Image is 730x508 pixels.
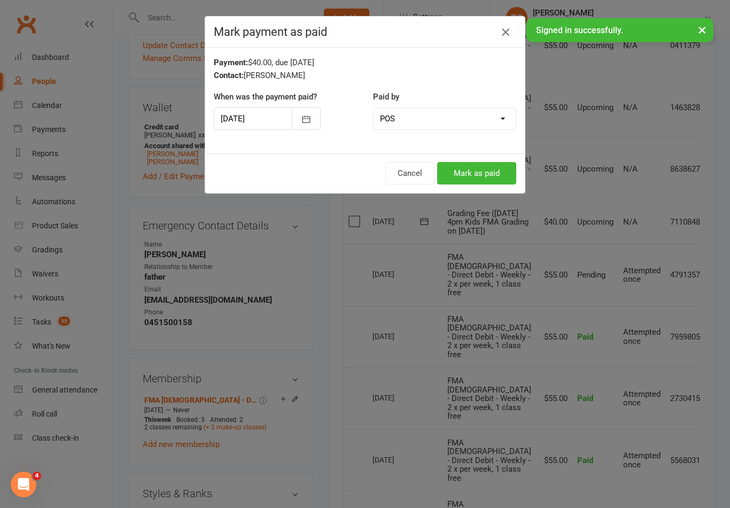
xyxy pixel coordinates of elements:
div: [PERSON_NAME] [214,69,516,82]
iframe: Intercom live chat [11,472,36,497]
button: Mark as paid [437,162,516,184]
label: Paid by [373,90,399,103]
button: × [693,18,712,41]
label: When was the payment paid? [214,90,317,103]
span: 4 [33,472,41,480]
strong: Payment: [214,58,248,67]
button: Cancel [385,162,434,184]
strong: Contact: [214,71,244,80]
div: $40.00, due [DATE] [214,56,516,69]
span: Signed in successfully. [536,25,623,35]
